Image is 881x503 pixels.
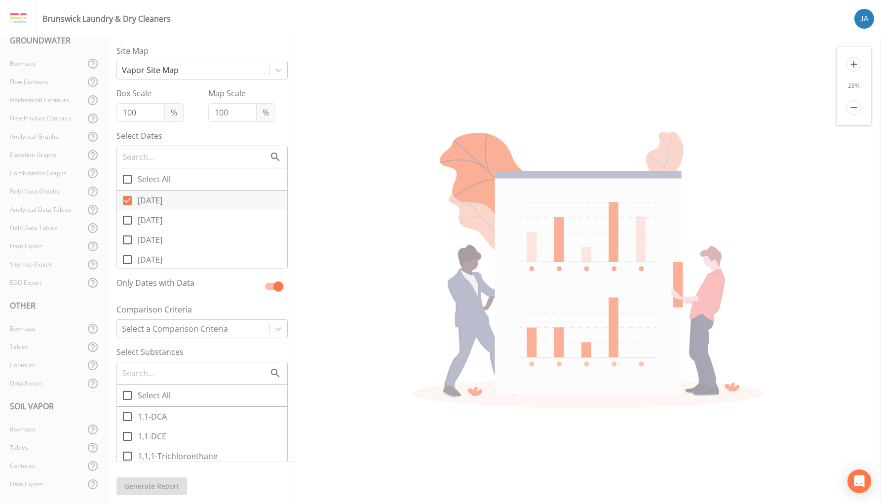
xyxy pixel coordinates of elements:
[116,130,288,142] label: Select Dates
[10,13,27,24] img: logo
[138,430,166,442] span: 1,1-DCE
[846,100,861,115] i: remove
[121,151,269,163] input: Search...
[847,469,871,493] div: Open Intercom Messenger
[138,194,162,206] span: [DATE]
[138,173,171,185] span: Select All
[837,81,871,90] div: 28 %
[138,214,162,226] span: [DATE]
[116,304,288,315] label: Comparison Criteria
[164,103,184,122] span: %
[138,254,162,266] span: [DATE]
[256,103,275,122] span: %
[208,87,275,99] label: Map Scale
[138,450,218,462] span: 1,1,1-Trichloroethane
[116,277,259,292] label: Only Dates with Data
[846,57,861,72] i: add
[413,132,764,408] img: undraw_report_building_chart-e1PV7-8T.svg
[854,9,874,29] img: 747fbe677637578f4da62891070ad3f4
[116,45,288,57] label: Site Map
[121,367,269,380] input: Search...
[138,411,167,423] span: 1,1-DCA
[138,389,171,401] span: Select All
[116,87,184,99] label: Box Scale
[116,346,288,358] label: Select Substances
[42,13,171,25] div: Brunswick Laundry & Dry Cleaners
[138,234,162,246] span: [DATE]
